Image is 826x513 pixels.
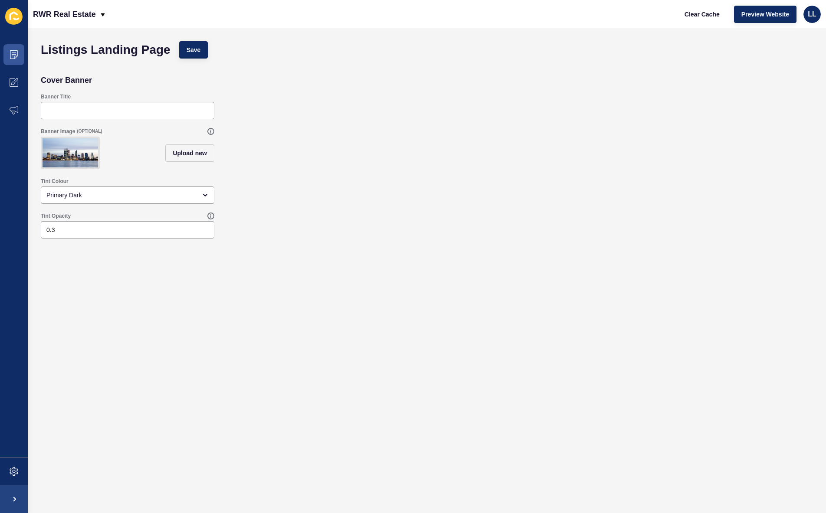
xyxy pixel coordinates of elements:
div: open menu [41,186,214,204]
span: Clear Cache [685,10,720,19]
label: Tint Colour [41,178,69,185]
label: Tint Opacity [41,212,71,219]
label: Banner Image [41,128,75,135]
label: Banner Title [41,93,71,100]
button: Clear Cache [677,6,727,23]
span: LL [808,10,816,19]
img: 5215ebf3b26de60599852e9507b99052.jpg [43,138,98,167]
button: Preview Website [734,6,796,23]
span: (OPTIONAL) [77,128,102,134]
p: RWR Real Estate [33,3,96,25]
h1: Listings Landing Page [41,46,170,54]
h2: Cover Banner [41,76,92,85]
button: Upload new [165,144,214,162]
span: Save [187,46,201,54]
button: Save [179,41,208,59]
span: Preview Website [741,10,789,19]
span: Upload new [173,149,207,157]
